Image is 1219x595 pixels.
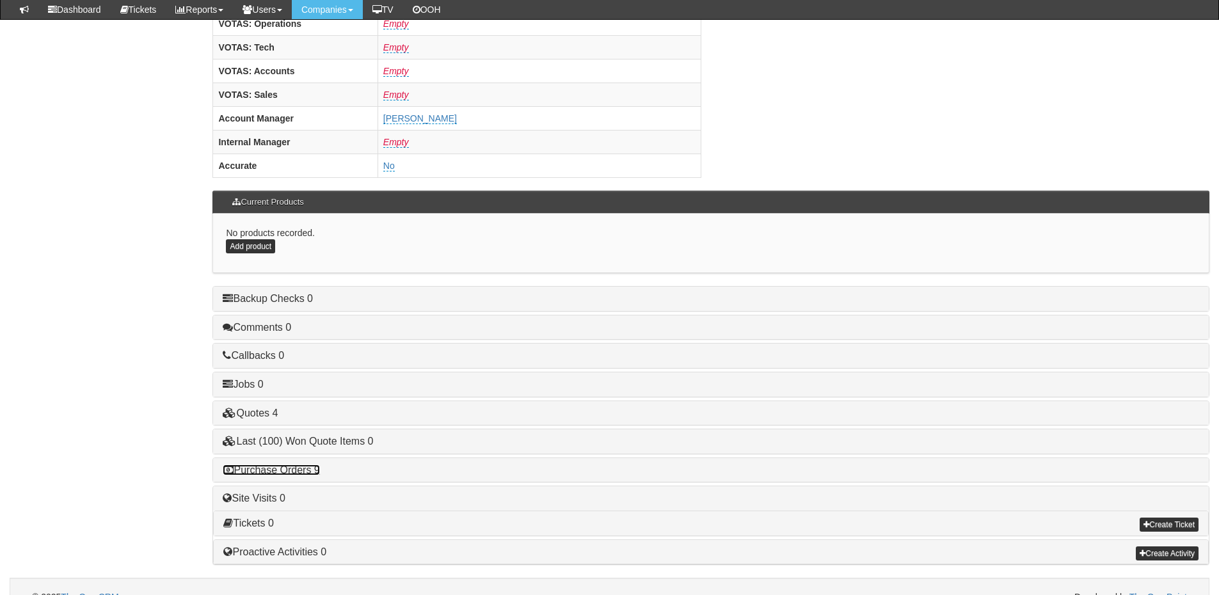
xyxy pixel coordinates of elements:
a: Callbacks 0 [223,350,284,361]
a: Backup Checks 0 [223,293,313,304]
div: No products recorded. [212,214,1209,273]
a: Empty [383,66,409,77]
a: Purchase Orders 9 [223,464,319,475]
th: VOTAS: Sales [213,83,378,106]
th: Account Manager [213,106,378,130]
th: VOTAS: Tech [213,35,378,59]
a: Empty [383,42,409,53]
a: Quotes 4 [223,408,278,418]
h3: Current Products [226,191,310,213]
a: [PERSON_NAME] [383,113,457,124]
a: Empty [383,137,409,148]
a: No [383,161,395,171]
a: Empty [383,19,409,29]
a: Empty [383,90,409,100]
th: VOTAS: Operations [213,12,378,35]
a: Site Visits 0 [223,493,285,504]
th: VOTAS: Accounts [213,59,378,83]
th: Accurate [213,154,378,177]
a: Last (100) Won Quote Items 0 [223,436,373,447]
th: Internal Manager [213,130,378,154]
a: Create Activity [1136,546,1199,560]
a: Comments 0 [223,322,291,333]
a: Create Ticket [1140,518,1199,532]
a: Proactive Activities 0 [223,546,326,557]
a: Add product [226,239,275,253]
a: Jobs 0 [223,379,263,390]
a: Tickets 0 [223,518,273,528]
